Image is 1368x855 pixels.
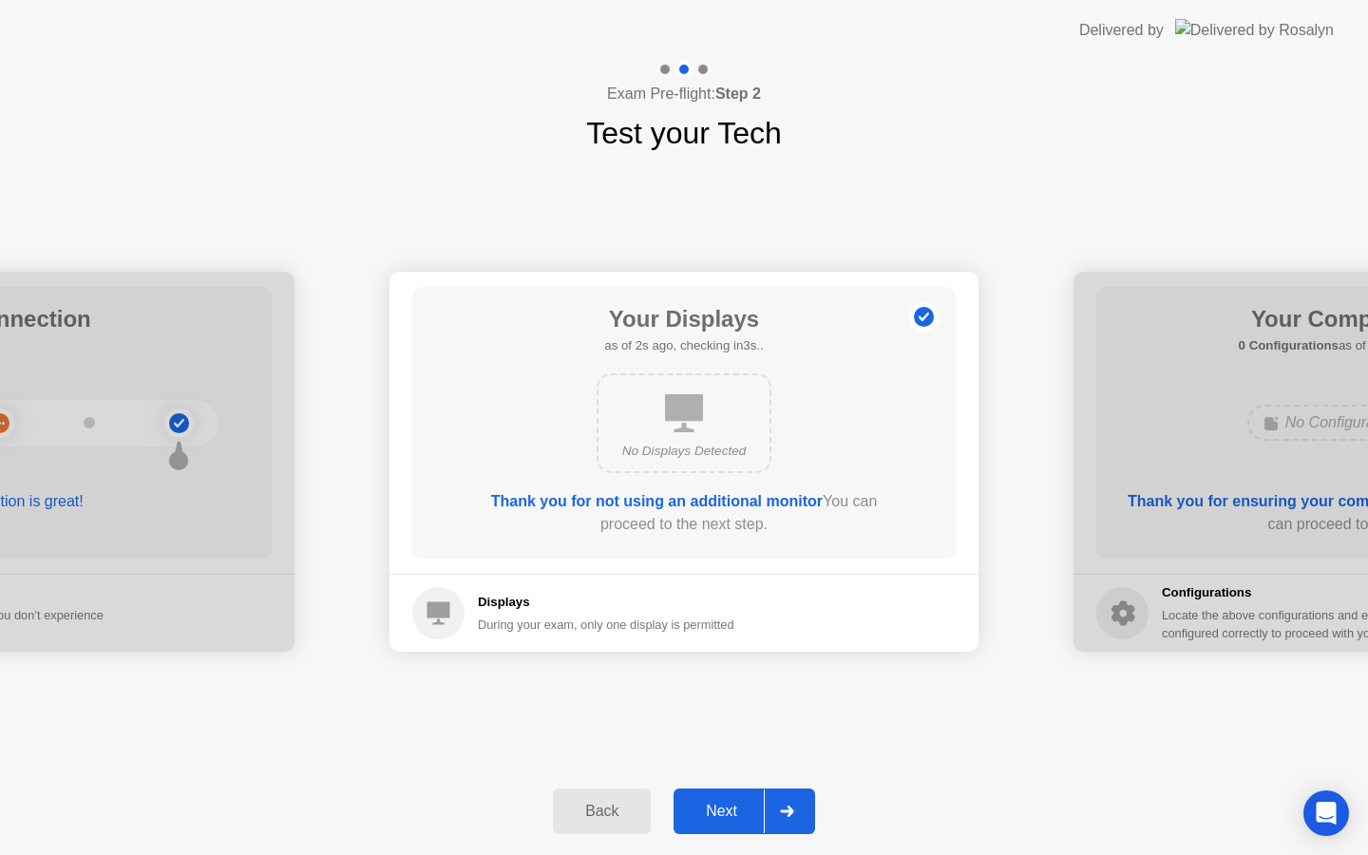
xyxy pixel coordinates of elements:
[478,616,734,634] div: During your exam, only one display is permitted
[679,803,764,820] div: Next
[1303,790,1349,836] div: Open Intercom Messenger
[715,85,761,102] b: Step 2
[1175,19,1334,41] img: Delivered by Rosalyn
[1079,19,1164,42] div: Delivered by
[478,593,734,612] h5: Displays
[674,788,815,834] button: Next
[553,788,651,834] button: Back
[491,493,823,509] b: Thank you for not using an additional monitor
[559,803,645,820] div: Back
[586,110,782,156] h1: Test your Tech
[466,490,902,536] div: You can proceed to the next step.
[604,302,763,336] h1: Your Displays
[607,83,761,105] h4: Exam Pre-flight:
[604,336,763,355] h5: as of 2s ago, checking in3s..
[614,442,754,461] div: No Displays Detected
